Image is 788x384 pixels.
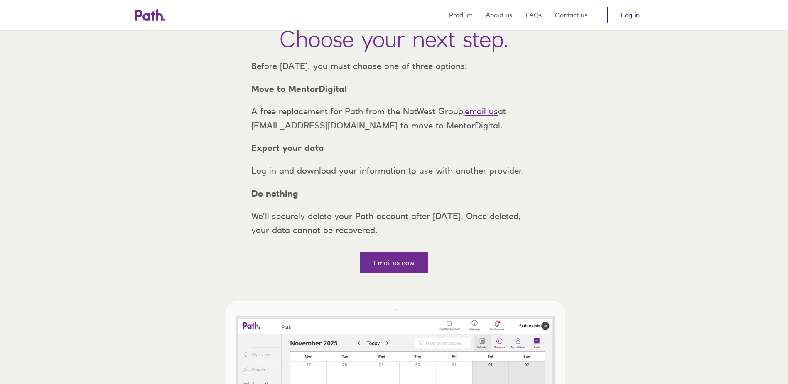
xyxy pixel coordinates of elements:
[245,164,544,178] p: Log in and download your information to use with another provider.
[251,84,347,94] strong: Move to MentorDigital
[251,188,298,199] strong: Do nothing
[251,143,324,153] strong: Export your data
[245,59,544,73] p: Before [DATE], you must choose one of three options:
[607,7,653,23] a: Log in
[245,209,544,237] p: We’ll securely delete your Path account after [DATE]. Once deleted, your data cannot be recovered.
[360,252,428,273] a: Email us now
[245,104,544,132] p: A free replacement for Path from the NatWest Group, at [EMAIL_ADDRESS][DOMAIN_NAME] to move to Me...
[465,106,498,116] a: email us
